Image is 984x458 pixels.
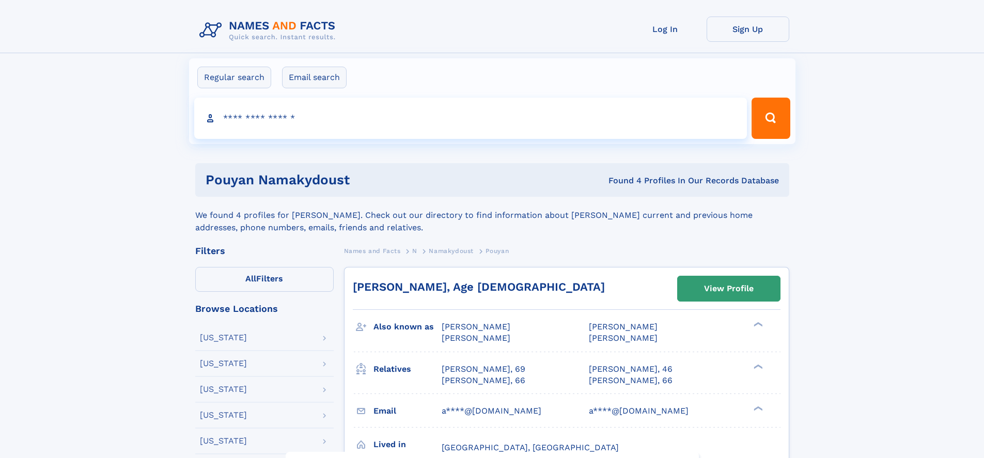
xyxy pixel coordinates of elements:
h3: Email [373,402,442,420]
span: [PERSON_NAME] [589,322,658,331]
div: View Profile [704,277,754,301]
span: [PERSON_NAME] [589,333,658,343]
h3: Lived in [373,436,442,453]
h1: pouyan namakydoust [206,173,479,186]
div: [US_STATE] [200,437,247,445]
span: All [245,274,256,283]
label: Regular search [197,67,271,88]
span: [PERSON_NAME] [442,322,510,331]
span: [GEOGRAPHIC_DATA], [GEOGRAPHIC_DATA] [442,443,619,452]
span: N [412,247,417,255]
div: ❯ [751,405,763,412]
a: Sign Up [707,17,789,42]
span: [PERSON_NAME] [442,333,510,343]
a: View Profile [678,276,780,301]
a: Log In [624,17,707,42]
div: We found 4 profiles for [PERSON_NAME]. Check out our directory to find information about [PERSON_... [195,197,789,234]
h3: Relatives [373,360,442,378]
h3: Also known as [373,318,442,336]
a: [PERSON_NAME], 66 [589,375,673,386]
div: Browse Locations [195,304,334,313]
a: [PERSON_NAME], 66 [442,375,525,386]
div: Filters [195,246,334,256]
div: ❯ [751,363,763,370]
a: Names and Facts [344,244,401,257]
div: [US_STATE] [200,334,247,342]
a: Namakydoust [429,244,474,257]
div: ❯ [751,321,763,328]
a: N [412,244,417,257]
input: search input [194,98,747,139]
a: [PERSON_NAME], 46 [589,364,673,375]
span: Pouyan [486,247,509,255]
div: [US_STATE] [200,411,247,419]
div: [US_STATE] [200,359,247,368]
span: Namakydoust [429,247,474,255]
label: Email search [282,67,347,88]
button: Search Button [752,98,790,139]
img: Logo Names and Facts [195,17,344,44]
label: Filters [195,267,334,292]
a: [PERSON_NAME], Age [DEMOGRAPHIC_DATA] [353,280,605,293]
div: Found 4 Profiles In Our Records Database [479,175,779,186]
a: [PERSON_NAME], 69 [442,364,525,375]
div: [US_STATE] [200,385,247,393]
